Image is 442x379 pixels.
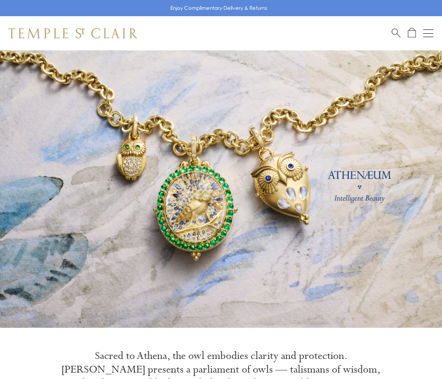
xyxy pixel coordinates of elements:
p: Enjoy Complimentary Delivery & Returns [170,4,267,12]
a: Search [392,28,401,38]
a: Open Shopping Bag [408,28,416,38]
button: Open navigation [423,28,433,38]
img: Temple St. Clair [9,28,138,38]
